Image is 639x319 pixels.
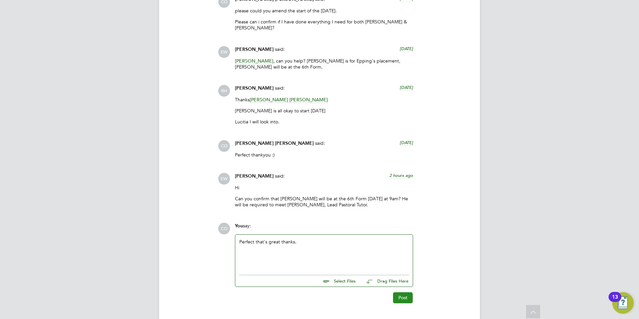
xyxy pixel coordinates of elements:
span: [PERSON_NAME] [PERSON_NAME] [250,97,328,103]
span: [PERSON_NAME] [235,173,274,179]
button: Drag Files Here [361,274,409,288]
p: Hi [235,185,413,191]
span: EW [218,46,230,58]
span: You [235,223,243,229]
span: [PERSON_NAME] [235,58,273,64]
p: , can you help? [PERSON_NAME] is for Epping's placement, [PERSON_NAME] will be at the 6th Form. [235,58,413,70]
span: [DATE] [400,46,413,51]
span: said: [315,140,325,146]
span: 2 hours ago [389,173,413,178]
div: say: [235,223,413,234]
span: [PERSON_NAME] [235,46,274,52]
span: EW [218,173,230,185]
p: Please can i confirm if I have done everything I need for both [PERSON_NAME] & [PERSON_NAME]? [235,19,413,31]
p: Lucitia I will look into. [235,119,413,125]
p: Thanks [235,97,413,103]
span: [DATE] [400,85,413,90]
p: [PERSON_NAME] is all okay to start [DATE] [235,108,413,114]
span: CO [218,223,230,234]
p: please could you amend the start of the [DATE]. [235,8,413,14]
span: [PERSON_NAME] [235,85,274,91]
button: Post [393,292,413,303]
span: [DATE] [400,140,413,145]
span: CO [218,140,230,152]
span: said: [275,85,285,91]
p: Can you confirm that [PERSON_NAME] will be at the 6th Form [DATE] at 9am? He will be required to ... [235,196,413,208]
span: said: [275,173,285,179]
span: RH [218,85,230,97]
p: Perfect thankyou :) [235,152,413,158]
div: 13 [612,297,618,306]
span: said: [275,46,285,52]
div: Perfect that's great thanks. [239,239,409,268]
button: Open Resource Center, 13 new notifications [612,292,634,314]
span: [PERSON_NAME] [PERSON_NAME] [235,140,314,146]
